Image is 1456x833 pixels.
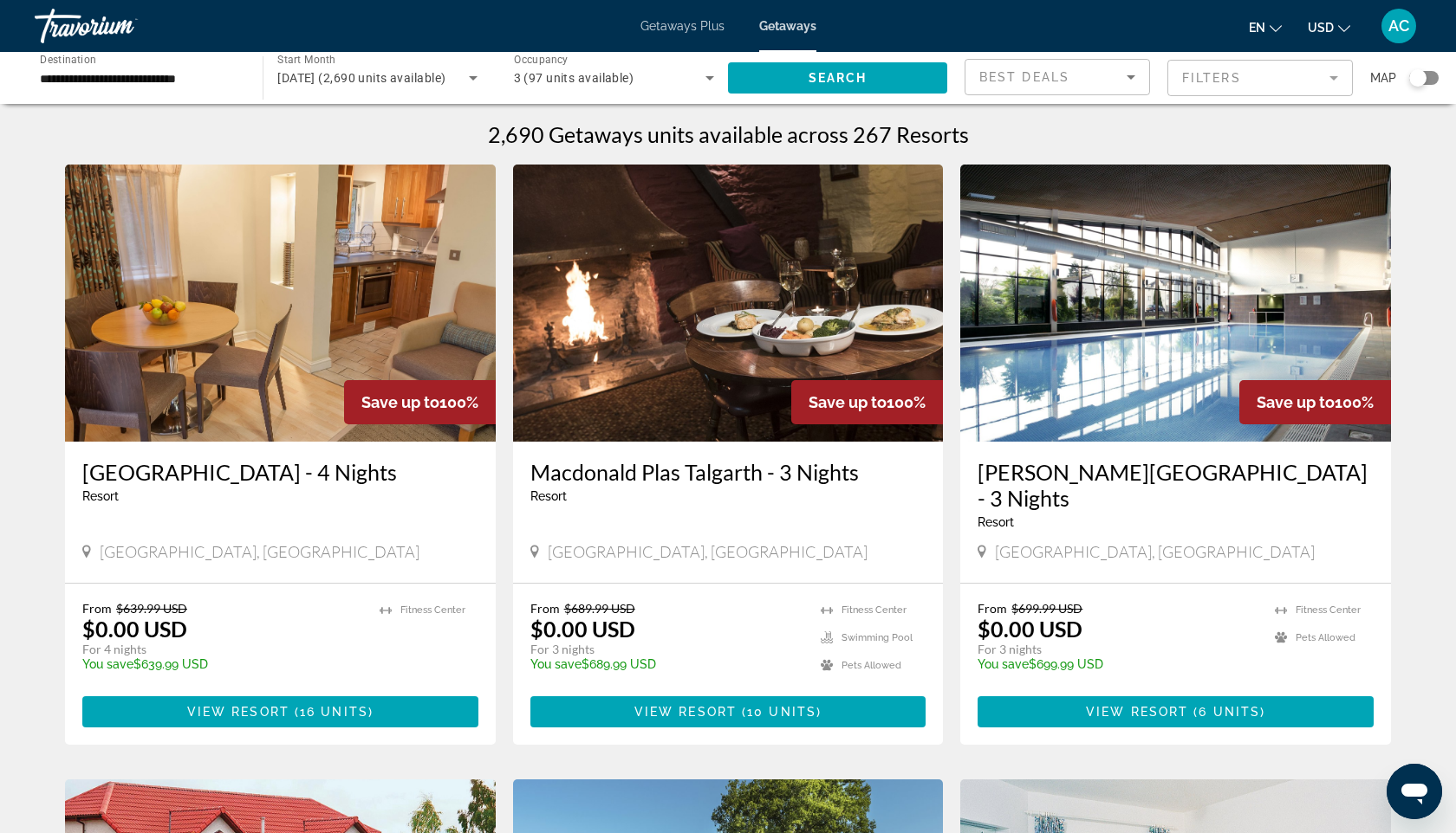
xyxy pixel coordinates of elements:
span: $689.99 USD [564,601,635,616]
button: User Menu [1376,8,1421,44]
span: [GEOGRAPHIC_DATA], [GEOGRAPHIC_DATA] [995,542,1315,561]
span: $699.99 USD [1011,601,1082,616]
button: View Resort(6 units) [978,696,1374,727]
span: Fitness Center [1296,604,1361,616]
p: $639.99 USD [82,657,362,671]
span: From [530,601,560,616]
span: $639.99 USD [116,601,187,616]
span: From [978,601,1007,616]
a: Macdonald Plas Talgarth - 3 Nights [530,459,926,485]
img: 1916I01X.jpg [65,165,496,442]
span: Pets Allowed [842,660,901,671]
button: View Resort(16 units) [82,696,478,727]
span: Best Deals [979,70,1069,84]
p: $0.00 USD [82,616,187,642]
span: 6 units [1199,705,1260,719]
span: Search [809,71,868,85]
span: Swimming Pool [842,632,913,643]
button: View Resort(10 units) [530,696,926,727]
span: View Resort [1086,705,1188,719]
p: For 3 nights [978,642,1258,657]
p: $699.99 USD [978,657,1258,671]
span: View Resort [187,705,289,719]
a: [PERSON_NAME][GEOGRAPHIC_DATA] - 3 Nights [978,459,1374,511]
span: Occupancy [514,54,569,66]
span: View Resort [634,705,737,719]
button: Filter [1167,59,1353,97]
span: Map [1370,66,1396,90]
span: 16 units [300,705,368,719]
span: Save up to [361,393,439,411]
p: $0.00 USD [978,616,1082,642]
span: ( ) [737,705,822,719]
div: 100% [344,380,496,424]
span: Fitness Center [400,604,465,616]
span: From [82,601,112,616]
span: [DATE] (2,690 units available) [277,71,445,85]
span: Fitness Center [842,604,907,616]
span: [GEOGRAPHIC_DATA], [GEOGRAPHIC_DATA] [548,542,868,561]
span: [GEOGRAPHIC_DATA], [GEOGRAPHIC_DATA] [100,542,419,561]
a: Getaways [759,19,816,33]
p: For 3 nights [530,642,804,657]
span: Save up to [809,393,887,411]
span: You save [530,657,582,671]
span: Start Month [277,54,335,66]
span: Resort [530,489,567,503]
p: For 4 nights [82,642,362,657]
button: Change currency [1308,15,1350,40]
iframe: Button to launch messaging window [1387,764,1442,819]
a: Getaways Plus [640,19,725,33]
p: $689.99 USD [530,657,804,671]
a: [GEOGRAPHIC_DATA] - 4 Nights [82,459,478,485]
span: en [1249,21,1265,35]
div: 100% [1239,380,1391,424]
span: 10 units [747,705,816,719]
img: 1846O01X.jpg [513,165,944,442]
span: You save [82,657,133,671]
span: You save [978,657,1029,671]
span: 3 (97 units available) [514,71,634,85]
span: Destination [40,53,96,65]
span: Resort [978,515,1014,529]
button: Change language [1249,15,1282,40]
span: AC [1388,17,1409,35]
span: Resort [82,489,119,503]
div: 100% [791,380,943,424]
a: Travorium [35,3,208,48]
img: 0324O01X.jpg [960,165,1391,442]
span: Save up to [1257,393,1335,411]
span: ( ) [1188,705,1265,719]
mat-select: Sort by [979,67,1135,87]
h1: 2,690 Getaways units available across 267 Resorts [488,121,969,147]
span: Pets Allowed [1296,632,1355,643]
span: ( ) [289,705,374,719]
button: Search [728,62,947,94]
span: USD [1308,21,1334,35]
p: $0.00 USD [530,616,635,642]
